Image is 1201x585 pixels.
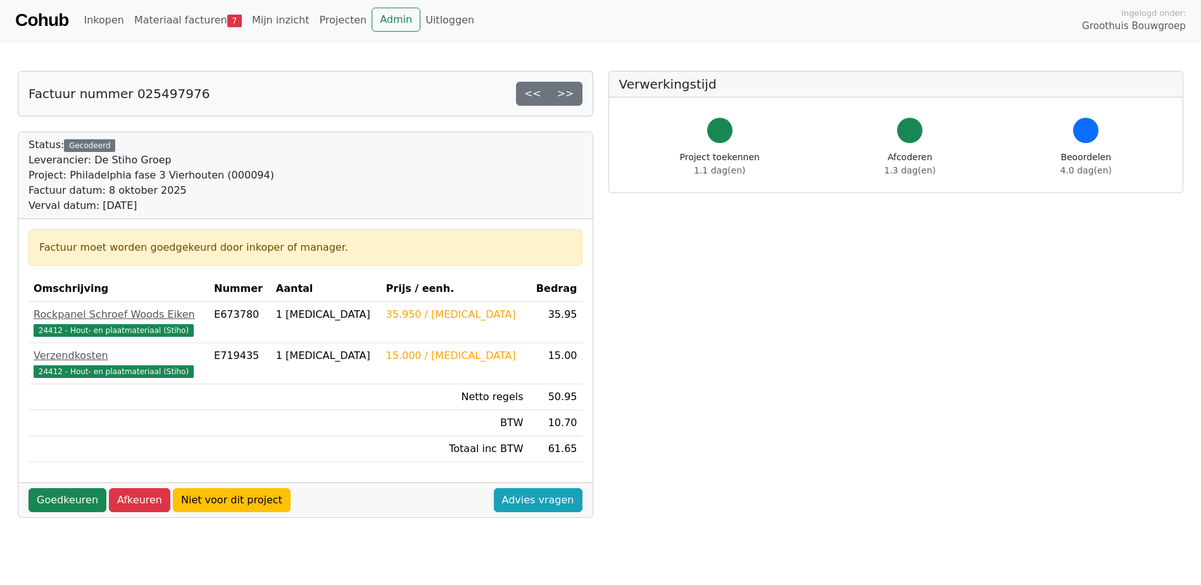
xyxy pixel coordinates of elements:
[884,151,936,177] div: Afcoderen
[34,307,204,322] div: Rockpanel Schroef Woods Eiken
[276,307,376,322] div: 1 [MEDICAL_DATA]
[381,410,529,436] td: BTW
[271,276,381,302] th: Aantal
[28,137,274,213] div: Status:
[28,488,106,512] a: Goedkeuren
[529,436,582,462] td: 61.65
[209,302,271,343] td: E673780
[314,8,372,33] a: Projecten
[28,153,274,168] div: Leverancier: De Stiho Groep
[34,324,194,337] span: 24412 - Hout- en plaatmateriaal (Stiho)
[173,488,291,512] a: Niet voor dit project
[386,348,524,363] div: 15.000 / [MEDICAL_DATA]
[619,77,1173,92] h5: Verwerkingstijd
[209,343,271,384] td: E719435
[276,348,376,363] div: 1 [MEDICAL_DATA]
[109,488,170,512] a: Afkeuren
[549,82,582,106] a: >>
[381,436,529,462] td: Totaal inc BTW
[529,410,582,436] td: 10.70
[884,165,936,175] span: 1.3 dag(en)
[34,365,194,378] span: 24412 - Hout- en plaatmateriaal (Stiho)
[1121,7,1186,19] span: Ingelogd onder:
[529,302,582,343] td: 35.95
[529,343,582,384] td: 15.00
[1060,151,1112,177] div: Beoordelen
[129,8,247,33] a: Materiaal facturen7
[15,5,68,35] a: Cohub
[494,488,582,512] a: Advies vragen
[64,139,115,152] div: Gecodeerd
[1082,19,1186,34] span: Groothuis Bouwgroep
[529,276,582,302] th: Bedrag
[28,198,274,213] div: Verval datum: [DATE]
[516,82,550,106] a: <<
[34,348,204,363] div: Verzendkosten
[386,307,524,322] div: 35.950 / [MEDICAL_DATA]
[372,8,420,32] a: Admin
[34,348,204,379] a: Verzendkosten24412 - Hout- en plaatmateriaal (Stiho)
[381,276,529,302] th: Prijs / eenh.
[79,8,129,33] a: Inkopen
[381,384,529,410] td: Netto regels
[28,168,274,183] div: Project: Philadelphia fase 3 Vierhouten (000094)
[247,8,315,33] a: Mijn inzicht
[694,165,745,175] span: 1.1 dag(en)
[209,276,271,302] th: Nummer
[28,276,209,302] th: Omschrijving
[420,8,479,33] a: Uitloggen
[28,86,210,101] h5: Factuur nummer 025497976
[529,384,582,410] td: 50.95
[680,151,760,177] div: Project toekennen
[227,15,242,27] span: 7
[34,307,204,337] a: Rockpanel Schroef Woods Eiken24412 - Hout- en plaatmateriaal (Stiho)
[39,240,572,255] div: Factuur moet worden goedgekeurd door inkoper of manager.
[1060,165,1112,175] span: 4.0 dag(en)
[28,183,274,198] div: Factuur datum: 8 oktober 2025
